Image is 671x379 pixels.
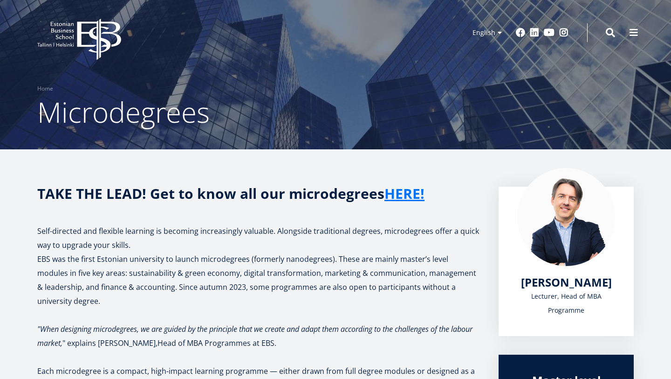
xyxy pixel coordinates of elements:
[37,252,480,308] p: EBS was the first Estonian university to launch microdegrees (formerly nanodegrees). These are ma...
[37,84,53,93] a: Home
[521,274,612,290] span: [PERSON_NAME]
[517,168,615,266] img: Marko Rillo
[37,224,480,252] p: Self-directed and flexible learning is becoming increasingly valuable. Alongside traditional degr...
[521,275,612,289] a: [PERSON_NAME]
[37,324,472,348] em: "When designing microdegrees, we are guided by the principle that we create and adapt them accord...
[544,28,555,37] a: Youtube
[37,93,210,131] span: Microdegrees
[37,184,425,203] strong: TAKE THE LEAD! Get to know all our microdegrees
[559,28,568,37] a: Instagram
[530,28,539,37] a: Linkedin
[516,28,525,37] a: Facebook
[384,187,425,201] a: HERE!
[517,289,615,317] div: Lecturer, Head of MBA Programme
